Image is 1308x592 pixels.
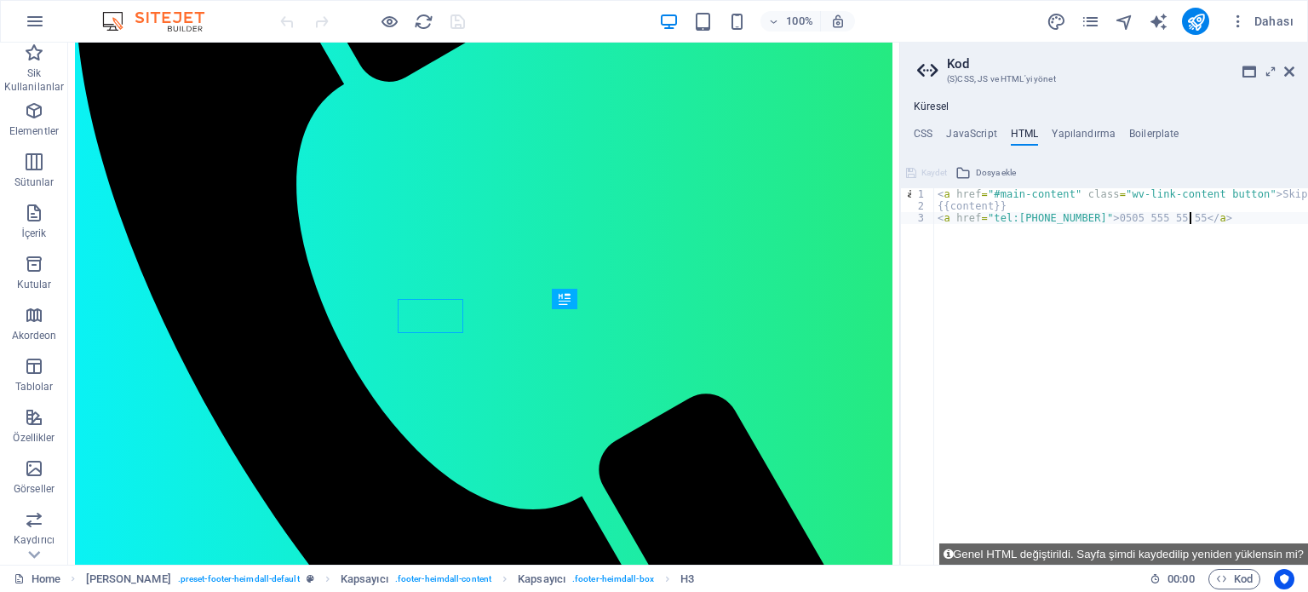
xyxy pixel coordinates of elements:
button: pages [1080,11,1100,32]
button: Dahası [1223,8,1300,35]
button: Dosya ekle [953,163,1018,183]
img: Editor Logo [98,11,226,32]
span: Kod [1216,569,1253,589]
i: Sayfalar (Ctrl+Alt+S) [1081,12,1100,32]
button: reload [413,11,433,32]
div: 1 [901,188,935,200]
i: Navigatör [1115,12,1134,32]
button: Kod [1208,569,1260,589]
button: design [1046,11,1066,32]
i: Sayfayı yeniden yükleyin [414,12,433,32]
p: Elementler [9,124,59,138]
span: Seçmek için tıkla. Düzenlemek için çift tıkla [680,569,694,589]
i: Yeniden boyutlandırmada yakınlaştırma düzeyini seçilen cihaza uyacak şekilde otomatik olarak ayarla. [830,14,846,29]
button: Usercentrics [1274,569,1294,589]
h6: 100% [786,11,813,32]
span: 00 00 [1167,569,1194,589]
nav: breadcrumb [86,569,695,589]
h4: Küresel [914,101,949,114]
p: Akordeon [12,329,57,342]
h4: JavaScript [946,128,996,147]
span: : [1179,572,1182,585]
p: Kutular [17,278,52,291]
button: Genel HTML değiştirildi. Sayfa şimdi kaydedilip yeniden yüklensin mi? [939,543,1308,565]
span: Dosya ekle [976,163,1016,183]
div: 3 [901,212,935,224]
h4: Boilerplate [1129,128,1179,147]
span: . footer-heimdall-box [572,569,654,589]
span: Seçmek için tıkla. Düzenlemek için çift tıkla [341,569,388,589]
h4: Yapılandırma [1052,128,1116,147]
i: AI Writer [1149,12,1168,32]
button: text_generator [1148,11,1168,32]
i: Yayınla [1186,12,1206,32]
i: Tasarım (Ctrl+Alt+Y) [1047,12,1066,32]
a: Seçimi iptal etmek için tıkla. Sayfaları açmak için çift tıkla [14,569,60,589]
h4: CSS [914,128,932,147]
span: Seçmek için tıkla. Düzenlemek için çift tıkla [518,569,565,589]
p: Özellikler [13,431,54,445]
span: . footer-heimdall-content [395,569,491,589]
button: publish [1182,8,1209,35]
p: Tablolar [15,380,54,394]
div: 2 [901,200,935,212]
button: 100% [760,11,821,32]
h3: (S)CSS, JS ve HTML'yi yönet [947,72,1260,87]
button: navigator [1114,11,1134,32]
h6: Oturum süresi [1150,569,1195,589]
h2: Kod [947,56,1294,72]
p: İçerik [21,227,46,240]
p: Kaydırıcı [14,533,54,547]
span: Dahası [1230,13,1294,30]
p: Sütunlar [14,175,54,189]
span: . preset-footer-heimdall-default [178,569,300,589]
span: Seçmek için tıkla. Düzenlemek için çift tıkla [86,569,171,589]
h4: HTML [1011,128,1039,147]
p: Görseller [14,482,54,496]
i: Bu element, özelleştirilebilir bir ön ayar [307,574,314,583]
